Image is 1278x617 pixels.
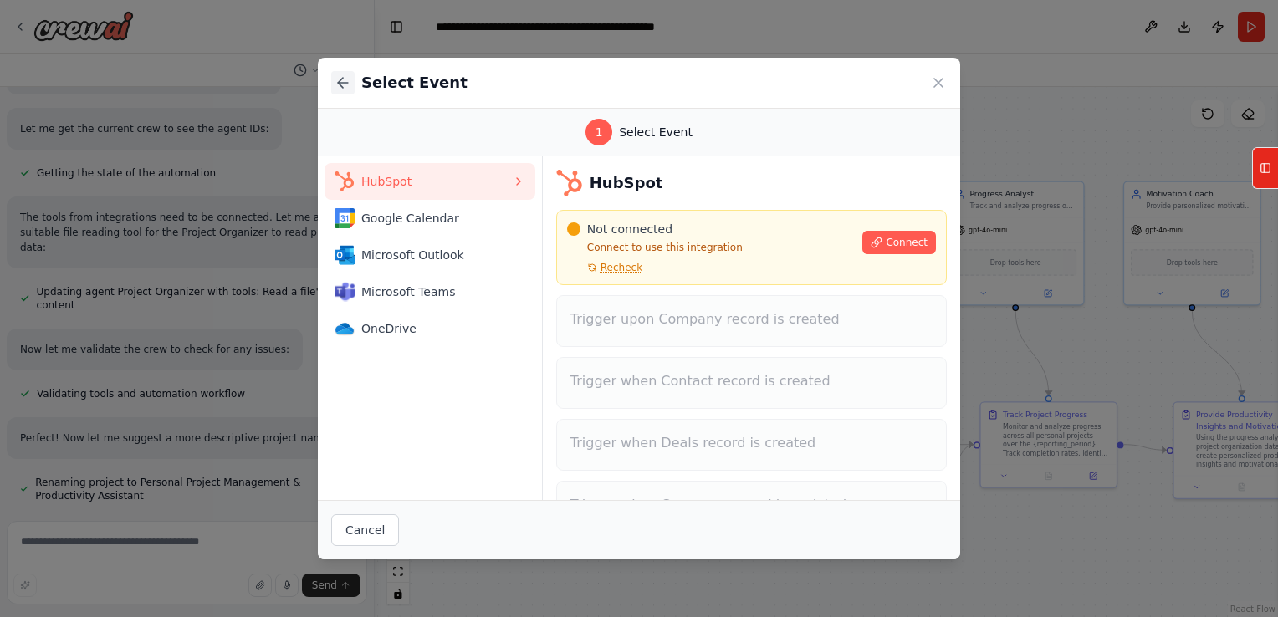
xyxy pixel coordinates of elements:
[556,170,583,196] img: HubSpot
[587,221,672,237] span: Not connected
[325,237,535,273] button: Microsoft OutlookMicrosoft Outlook
[325,273,535,310] button: Microsoft TeamsMicrosoft Teams
[570,371,933,391] h4: Trigger when Contact record is created
[361,173,512,190] span: HubSpot
[567,241,853,254] p: Connect to use this integration
[335,282,355,302] img: Microsoft Teams
[556,419,947,471] button: Trigger when Deals record is created
[325,310,535,347] button: OneDriveOneDrive
[361,247,512,263] span: Microsoft Outlook
[325,200,535,237] button: Google CalendarGoogle Calendar
[570,495,933,515] h4: Trigger when Company record is updated
[601,261,642,274] span: Recheck
[886,236,928,249] span: Connect
[556,481,947,533] button: Trigger when Company record is updated
[570,309,933,329] h4: Trigger upon Company record is created
[556,295,947,347] button: Trigger upon Company record is created
[619,124,693,140] span: Select Event
[556,357,947,409] button: Trigger when Contact record is created
[361,210,512,227] span: Google Calendar
[862,231,936,254] button: Connect
[570,433,933,453] h4: Trigger when Deals record is created
[590,171,663,195] h3: HubSpot
[335,208,355,228] img: Google Calendar
[335,319,355,339] img: OneDrive
[361,71,468,94] h2: Select Event
[335,245,355,265] img: Microsoft Outlook
[325,163,535,200] button: HubSpotHubSpot
[335,171,355,191] img: HubSpot
[585,119,612,145] div: 1
[331,514,399,546] button: Cancel
[361,283,512,300] span: Microsoft Teams
[567,261,642,274] button: Recheck
[361,320,512,337] span: OneDrive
